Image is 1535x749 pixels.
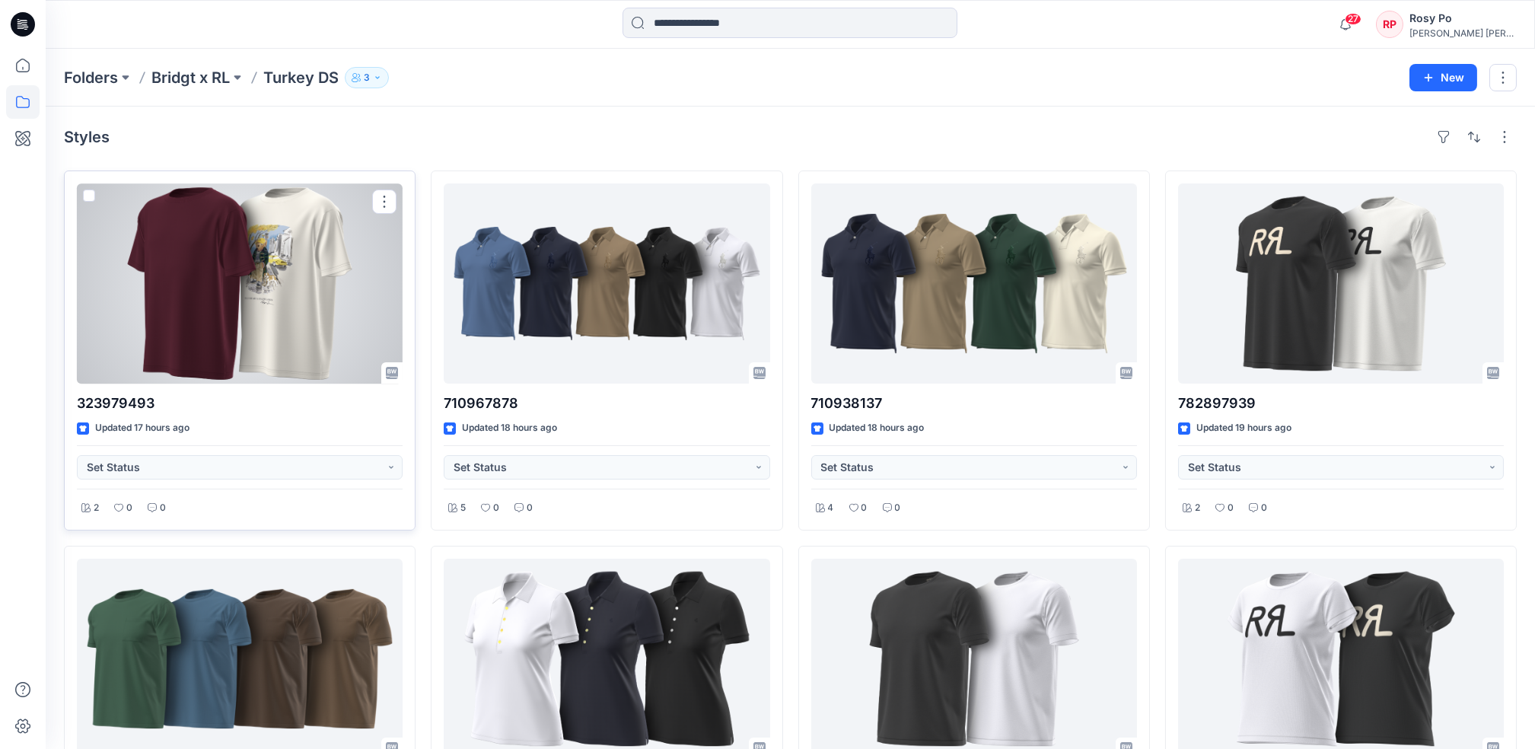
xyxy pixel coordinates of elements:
[444,393,769,414] p: 710967878
[1345,13,1361,25] span: 27
[811,183,1137,384] a: 710938137
[1178,393,1504,414] p: 782897939
[1409,27,1516,39] div: [PERSON_NAME] [PERSON_NAME]
[1409,9,1516,27] div: Rosy Po
[151,67,230,88] a: Bridgt x RL
[828,500,834,516] p: 4
[1228,500,1234,516] p: 0
[345,67,389,88] button: 3
[95,420,189,436] p: Updated 17 hours ago
[1195,500,1200,516] p: 2
[64,128,110,146] h4: Styles
[1261,500,1267,516] p: 0
[1409,64,1477,91] button: New
[861,500,868,516] p: 0
[77,183,403,384] a: 323979493
[126,500,132,516] p: 0
[1376,11,1403,38] div: RP
[811,393,1137,414] p: 710938137
[895,500,901,516] p: 0
[263,67,339,88] p: Turkey DS
[1178,183,1504,384] a: 782897939
[77,393,403,414] p: 323979493
[160,500,166,516] p: 0
[460,500,466,516] p: 5
[444,183,769,384] a: 710967878
[364,69,370,86] p: 3
[830,420,925,436] p: Updated 18 hours ago
[462,420,557,436] p: Updated 18 hours ago
[527,500,533,516] p: 0
[1196,420,1291,436] p: Updated 19 hours ago
[94,500,99,516] p: 2
[64,67,118,88] a: Folders
[493,500,499,516] p: 0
